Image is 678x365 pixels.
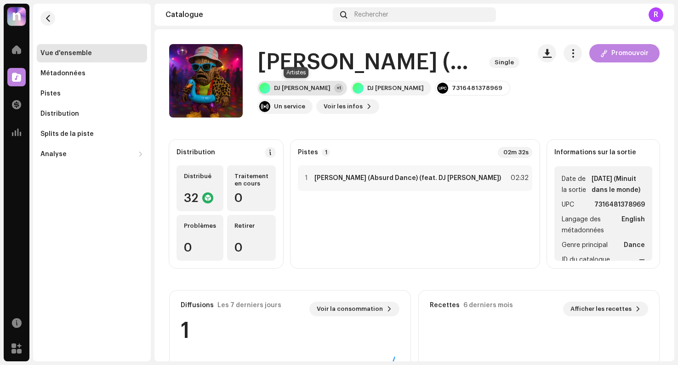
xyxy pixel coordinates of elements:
[562,214,620,236] span: Langage des métadonnées
[274,84,330,92] div: DJ [PERSON_NAME]
[354,11,388,18] span: Rechercher
[554,149,636,156] strong: Informations sur la sortie
[316,99,379,114] button: Voir les infos
[234,222,268,230] div: Retirer
[234,173,268,187] div: Traitement en cours
[562,240,608,251] span: Genre principal
[184,222,216,230] div: Problèmes
[37,105,147,123] re-m-nav-item: Distribution
[181,302,214,309] div: Diffusions
[570,300,632,318] span: Afficher les recettes
[165,11,329,18] div: Catalogue
[274,103,305,110] div: Un service
[430,302,460,309] div: Recettes
[562,174,590,196] span: Date de la sortie
[217,302,281,309] div: Les 7 derniers jours
[452,84,502,92] div: 7316481378969
[508,173,529,184] div: 02:32
[621,214,645,236] strong: English
[37,125,147,143] re-m-nav-item: Splits de la piste
[40,70,85,77] div: Métadonnées
[177,149,215,156] div: Distribution
[489,57,519,68] span: Single
[37,145,147,163] re-m-nav-dropdown: Analyse
[562,254,610,265] span: ID du catalogue
[40,110,79,118] div: Distribution
[40,151,67,158] div: Analyse
[324,97,363,116] span: Voir les infos
[594,199,645,210] strong: 7316481378969
[592,174,645,196] strong: [DATE] (Minuit dans le monde)
[589,44,660,62] button: Promouvoir
[562,199,574,210] span: UPC
[184,173,216,180] div: Distribué
[40,130,94,138] div: Splits de la piste
[639,254,645,265] strong: —
[40,50,92,57] div: Vue d'ensemble
[257,48,482,77] h1: [PERSON_NAME] (Absurd Dance)
[563,302,648,316] button: Afficher les recettes
[334,84,343,93] div: +1
[317,300,383,318] span: Voir la consommation
[624,240,645,251] strong: Dance
[367,84,424,92] div: DJ [PERSON_NAME]
[37,64,147,83] re-m-nav-item: Métadonnées
[649,7,663,22] div: R
[37,84,147,103] re-m-nav-item: Pistes
[463,302,513,309] div: 6 derniers mois
[298,149,318,156] strong: Pistes
[309,302,399,316] button: Voir la consommation
[322,148,330,157] p-badge: 1
[314,174,501,182] strong: [PERSON_NAME] (Absurd Dance) (feat. DJ [PERSON_NAME])
[498,147,532,158] div: 02m 32s
[40,90,61,97] div: Pistes
[611,44,649,62] span: Promouvoir
[7,7,26,26] img: 39a81664-4ced-4598-a294-0293f18f6a76
[37,44,147,62] re-m-nav-item: Vue d'ensemble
